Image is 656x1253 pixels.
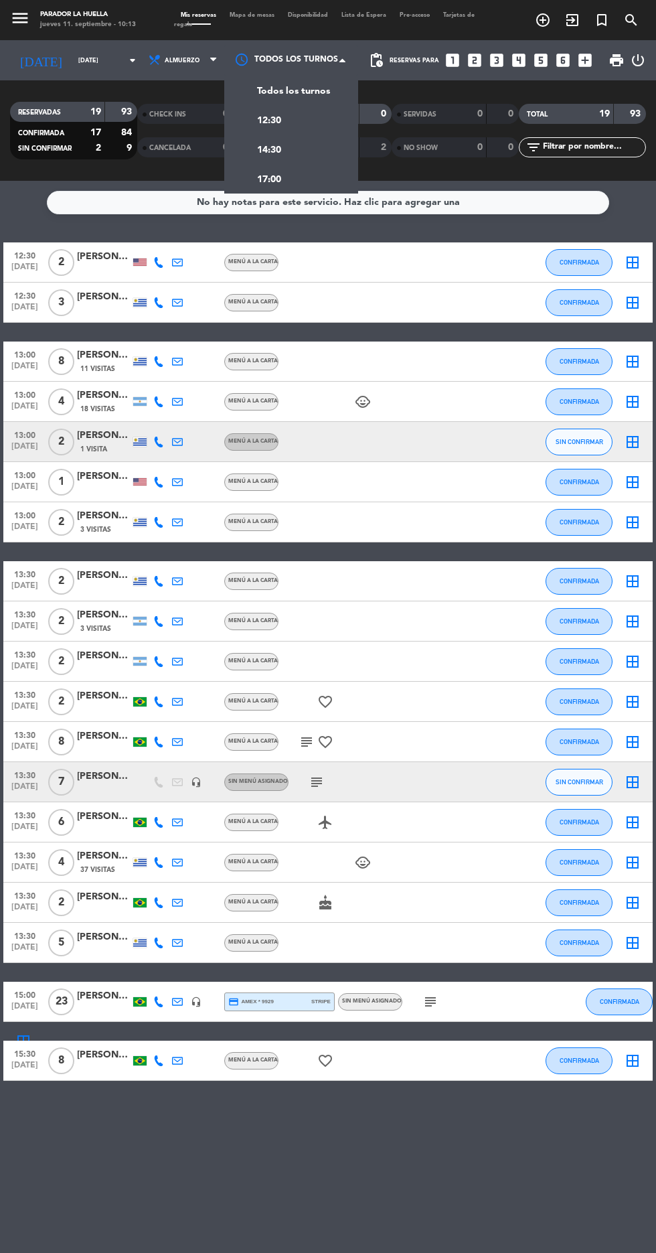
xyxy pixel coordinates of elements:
[535,12,551,28] i: add_circle_outline
[8,767,42,782] span: 13:30
[8,646,42,662] span: 13:30
[560,658,599,665] span: CONFIRMADA
[546,648,612,675] button: CONFIRMADA
[625,855,641,871] i: border_all
[8,346,42,362] span: 13:00
[48,849,74,876] span: 4
[77,348,131,363] div: [PERSON_NAME]
[381,143,389,152] strong: 2
[228,1057,278,1063] span: MENÚ A LA CARTA
[404,145,438,151] span: NO SHOW
[90,107,101,117] strong: 19
[8,581,42,597] span: [DATE]
[8,863,42,878] span: [DATE]
[625,254,641,271] i: border_all
[422,994,438,1010] i: subject
[228,779,288,784] span: Sin menú asignado
[546,688,612,715] button: CONFIRMADA
[48,988,74,1015] span: 23
[48,249,74,276] span: 2
[8,662,42,677] span: [DATE]
[48,648,74,675] span: 2
[48,688,74,715] span: 2
[8,263,42,278] span: [DATE]
[546,348,612,375] button: CONFIRMADA
[8,1002,42,1017] span: [DATE]
[560,859,599,866] span: CONFIRMADA
[18,130,64,137] span: CONFIRMADA
[546,388,612,415] button: CONFIRMADA
[342,999,402,1004] span: Sin menú asignado
[508,109,516,119] strong: 0
[8,522,42,538] span: [DATE]
[8,943,42,958] span: [DATE]
[542,140,645,155] input: Filtrar por nombre...
[8,442,42,457] span: [DATE]
[10,8,30,31] button: menu
[8,606,42,621] span: 13:30
[560,518,599,526] span: CONFIRMADA
[560,358,599,365] span: CONFIRMADA
[77,607,131,623] div: [PERSON_NAME]
[8,402,42,417] span: [DATE]
[625,514,641,530] i: border_all
[127,143,135,153] strong: 9
[228,479,278,484] span: MENÚ A LA CARTA
[228,997,274,1007] span: amex * 9929
[96,143,101,153] strong: 2
[630,52,646,68] i: power_settings_new
[257,143,281,158] span: 14:30
[48,889,74,916] span: 2
[8,686,42,702] span: 13:30
[625,935,641,951] i: border_all
[165,57,199,64] span: Almuerzo
[546,930,612,956] button: CONFIRMADA
[8,702,42,717] span: [DATE]
[8,887,42,903] span: 13:30
[80,404,115,415] span: 18 Visitas
[191,777,201,788] i: headset_mic
[77,469,131,484] div: [PERSON_NAME]
[48,289,74,316] span: 3
[560,617,599,625] span: CONFIRMADA
[15,1033,31,1049] i: border_all
[77,988,131,1004] div: [PERSON_NAME]
[257,172,281,188] span: 17:00
[77,289,131,305] div: [PERSON_NAME]
[527,111,548,118] span: TOTAL
[8,427,42,442] span: 13:00
[625,814,641,830] i: border_all
[228,618,278,623] span: MENÚ A LA CARTA
[228,358,278,364] span: MENÚ A LA CARTA
[48,608,74,635] span: 2
[8,247,42,263] span: 12:30
[488,52,505,69] i: looks_3
[80,364,115,374] span: 11 Visitas
[8,928,42,943] span: 13:30
[560,299,599,306] span: CONFIRMADA
[8,566,42,581] span: 13:30
[90,128,101,137] strong: 17
[625,734,641,750] i: border_all
[625,474,641,490] i: border_all
[48,729,74,755] span: 8
[77,769,131,784] div: [PERSON_NAME]
[10,8,30,28] i: menu
[477,143,483,152] strong: 0
[223,12,281,18] span: Mapa de mesas
[444,52,461,69] i: looks_one
[546,249,612,276] button: CONFIRMADA
[48,469,74,496] span: 1
[560,818,599,826] span: CONFIRMADA
[532,52,550,69] i: looks_5
[40,20,136,30] div: jueves 11. septiembre - 10:13
[556,778,603,786] span: SIN CONFIRMAR
[560,899,599,906] span: CONFIRMADA
[8,742,42,757] span: [DATE]
[174,12,223,18] span: Mis reservas
[8,507,42,522] span: 13:00
[630,109,643,119] strong: 93
[623,12,639,28] i: search
[381,109,389,119] strong: 0
[625,1053,641,1069] i: border_all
